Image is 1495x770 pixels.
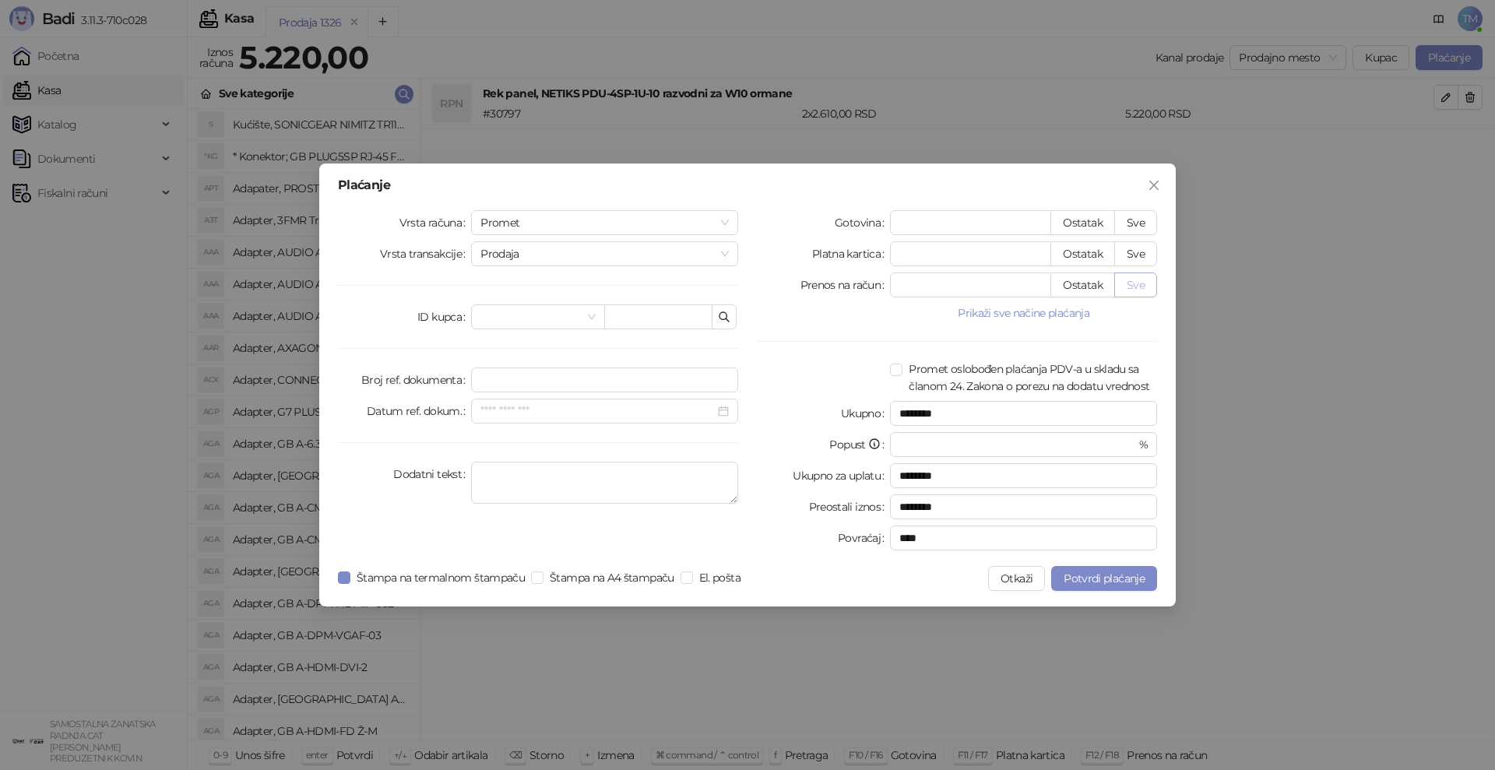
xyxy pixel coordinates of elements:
label: ID kupca [417,304,471,329]
button: Ostatak [1050,210,1115,235]
label: Prenos na račun [800,272,891,297]
span: Štampa na A4 štampaču [543,569,681,586]
div: Plaćanje [338,179,1157,192]
button: Close [1141,173,1166,198]
label: Ukupno [841,401,891,426]
label: Gotovina [835,210,890,235]
textarea: Dodatni tekst [471,462,738,504]
input: Broj ref. dokumenta [471,367,738,392]
label: Datum ref. dokum. [367,399,472,424]
label: Preostali iznos [809,494,891,519]
span: close [1148,179,1160,192]
button: Sve [1114,210,1157,235]
button: Ostatak [1050,272,1115,297]
span: Potvrdi plaćanje [1064,571,1145,585]
button: Sve [1114,241,1157,266]
span: Zatvori [1141,179,1166,192]
span: Prodaja [480,242,729,265]
button: Potvrdi plaćanje [1051,566,1157,591]
span: Promet oslobođen plaćanja PDV-a u skladu sa članom 24. Zakona o porezu na dodatu vrednost [902,360,1157,395]
span: Štampa na termalnom štampaču [350,569,531,586]
label: Vrsta transakcije [380,241,472,266]
span: Promet [480,211,729,234]
button: Otkaži [988,566,1045,591]
span: El. pošta [693,569,747,586]
label: Broj ref. dokumenta [361,367,471,392]
label: Vrsta računa [399,210,472,235]
button: Prikaži sve načine plaćanja [890,304,1157,322]
input: Popust [899,433,1135,456]
label: Ukupno za uplatu [793,463,890,488]
label: Popust [829,432,890,457]
button: Ostatak [1050,241,1115,266]
button: Sve [1114,272,1157,297]
input: Datum ref. dokum. [480,403,715,420]
label: Povraćaj [838,526,890,550]
label: Platna kartica [812,241,890,266]
label: Dodatni tekst [393,462,471,487]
